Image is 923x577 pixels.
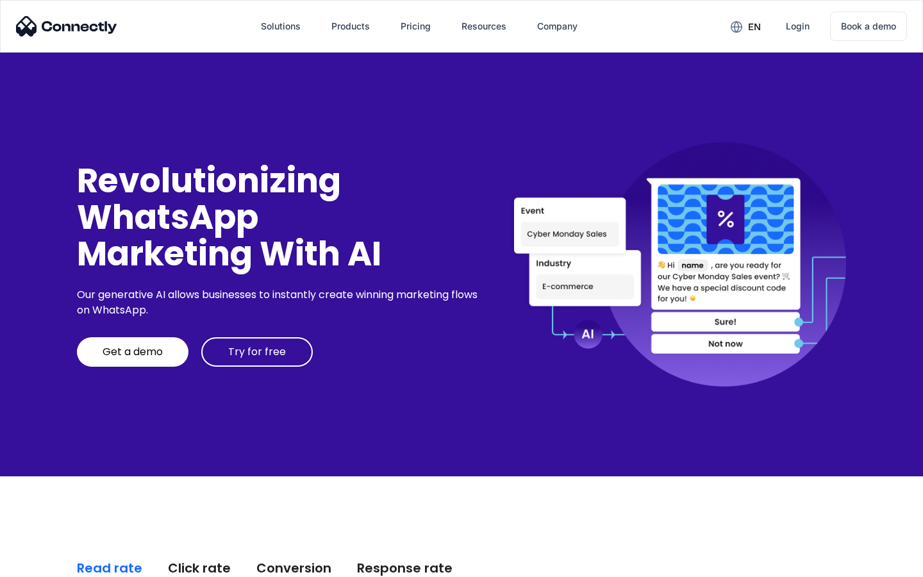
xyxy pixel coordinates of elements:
div: Click rate [168,559,231,577]
div: Response rate [357,559,453,577]
div: Products [331,17,370,35]
div: Login [786,17,810,35]
ul: Language list [26,555,77,573]
a: Try for free [201,337,313,367]
div: Try for free [228,346,286,358]
div: Read rate [77,559,142,577]
a: Pricing [390,11,441,42]
div: Resources [462,17,506,35]
div: Revolutionizing WhatsApp Marketing With AI [77,162,482,272]
a: Book a demo [830,12,907,41]
aside: Language selected: English [13,555,77,573]
a: Get a demo [77,337,188,367]
div: Solutions [261,17,301,35]
a: Login [776,11,820,42]
div: en [748,18,761,36]
div: Company [537,17,578,35]
div: Get a demo [103,346,163,358]
img: Connectly Logo [16,16,117,37]
div: Pricing [401,17,431,35]
div: Conversion [256,559,331,577]
div: Our generative AI allows businesses to instantly create winning marketing flows on WhatsApp. [77,287,482,318]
